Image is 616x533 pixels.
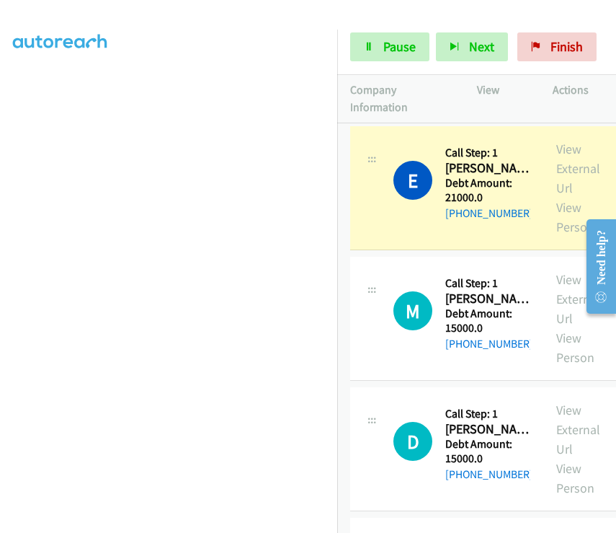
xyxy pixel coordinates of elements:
p: Actions [553,82,603,99]
a: View Person [556,330,594,366]
h2: [PERSON_NAME] [445,160,530,177]
iframe: Resource Center [574,209,616,324]
h5: Debt Amount: 15000.0 [445,307,530,335]
a: [PHONE_NUMBER] [445,206,533,220]
a: View External Url [556,402,600,457]
h1: E [393,161,432,200]
a: View External Url [556,271,600,327]
button: Next [436,32,508,61]
a: [PHONE_NUMBER] [445,467,533,481]
a: Pause [350,32,429,61]
h5: Call Step: 1 [445,146,530,160]
a: Finish [517,32,597,61]
a: View External Url [556,141,600,196]
div: The call is yet to be attempted [393,291,432,330]
p: Company Information [350,82,451,115]
a: View Person [556,460,594,496]
h2: [PERSON_NAME] [445,291,530,307]
a: View Person [556,199,594,235]
h5: Debt Amount: 15000.0 [445,437,530,465]
span: Next [469,38,494,55]
a: [PHONE_NUMBER] [445,337,533,351]
h2: [PERSON_NAME] [445,421,530,438]
span: Finish [550,38,583,55]
span: Pause [383,38,416,55]
h5: Debt Amount: 21000.0 [445,176,530,204]
h5: Call Step: 1 [445,276,530,291]
h1: M [393,291,432,330]
p: View [477,82,527,99]
h1: D [393,422,432,461]
h5: Call Step: 1 [445,407,530,421]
